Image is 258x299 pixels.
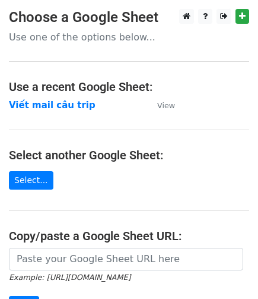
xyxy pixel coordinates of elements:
[9,171,53,190] a: Select...
[9,31,249,43] p: Use one of the options below...
[9,229,249,243] h4: Copy/paste a Google Sheet URL:
[9,273,130,282] small: Example: [URL][DOMAIN_NAME]
[9,100,95,111] a: Viết mail câu trip
[9,148,249,162] h4: Select another Google Sheet:
[9,80,249,94] h4: Use a recent Google Sheet:
[145,100,175,111] a: View
[9,248,243,270] input: Paste your Google Sheet URL here
[9,9,249,26] h3: Choose a Google Sheet
[157,101,175,110] small: View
